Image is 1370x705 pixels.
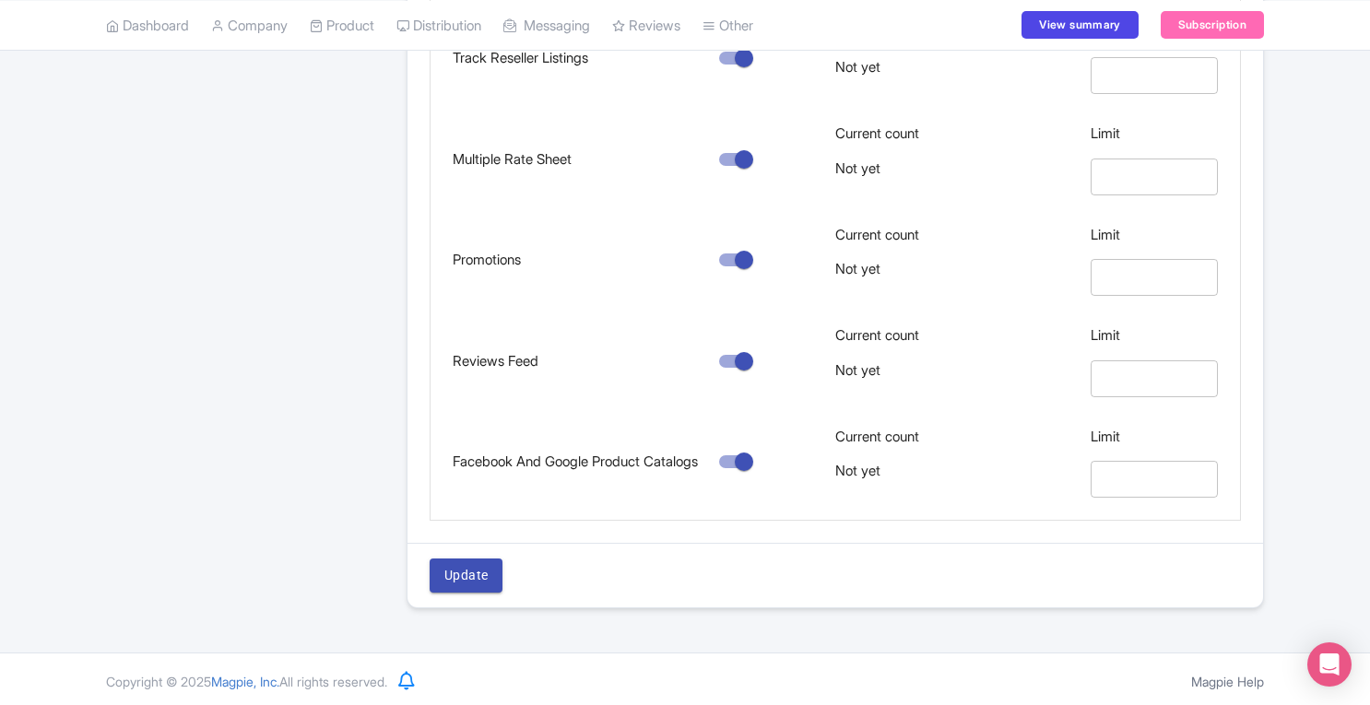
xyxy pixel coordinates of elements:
[835,58,880,76] span: Not yet
[95,672,398,691] div: Copyright © 2025 All rights reserved.
[1091,225,1218,246] p: Limit
[430,558,502,593] button: Update
[1091,427,1218,448] p: Limit
[835,260,880,277] span: Not yet
[444,564,488,587] span: Update
[835,159,880,177] span: Not yet
[453,49,588,66] span: Track Reseller Listings
[211,674,279,689] span: Magpie, Inc.
[835,462,880,479] span: Not yet
[835,427,1091,448] p: Current count
[453,150,572,168] span: Multiple Rate Sheet
[453,452,698,470] span: Facebook And Google Product Catalogs
[1161,11,1264,39] a: Subscription
[1022,11,1138,39] a: View summary
[835,325,1091,347] p: Current count
[453,352,538,370] span: Reviews Feed
[1091,123,1218,145] p: Limit
[835,361,880,379] span: Not yet
[1307,642,1352,687] div: Open Intercom Messenger
[835,225,1091,246] p: Current count
[1191,674,1264,689] a: Magpie Help
[453,251,521,268] span: Promotions
[835,123,1091,145] p: Current count
[1091,325,1218,347] p: Limit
